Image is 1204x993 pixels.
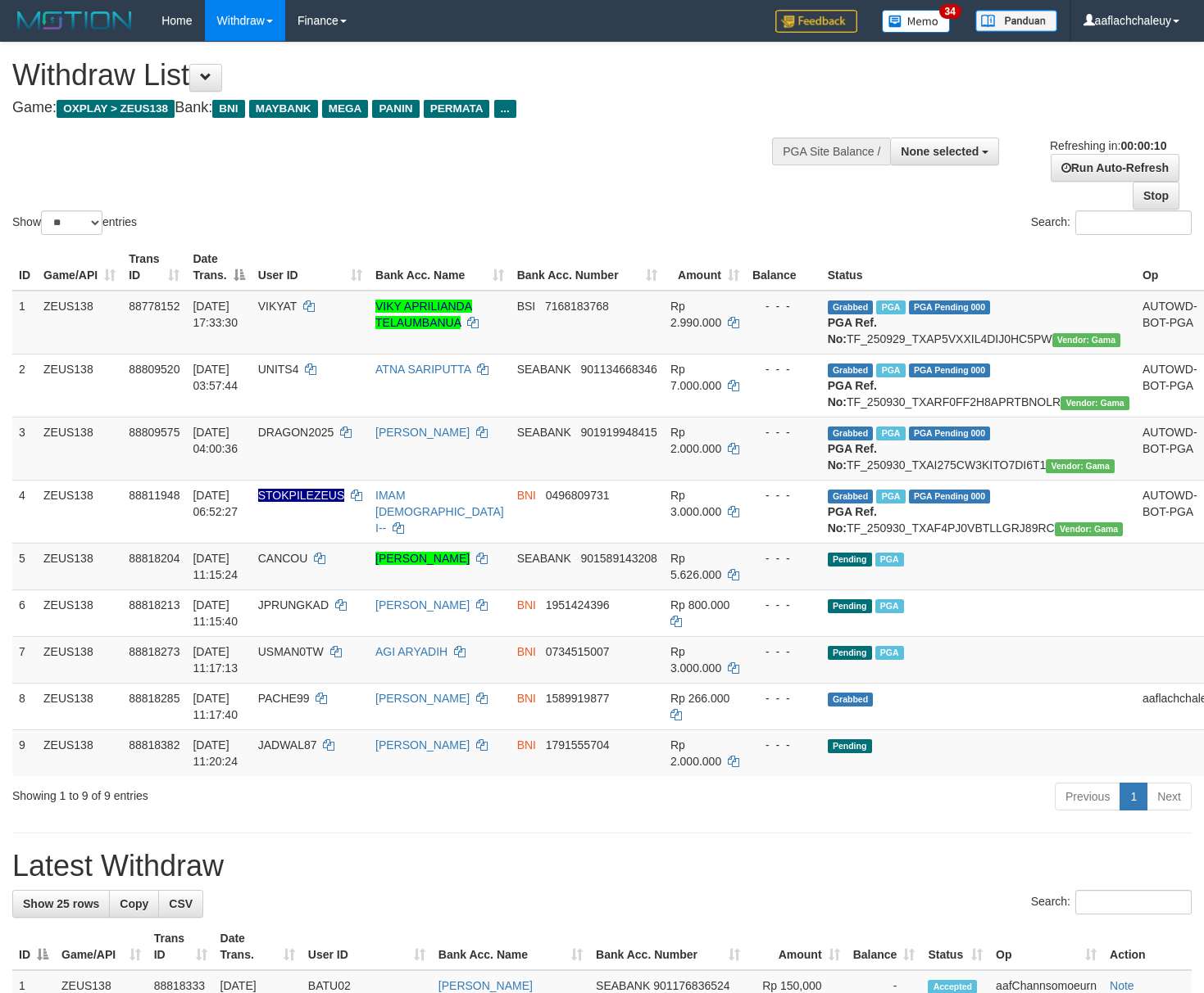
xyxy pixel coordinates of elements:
[375,489,504,535] a: IMAM [DEMOGRAPHIC_DATA] I--
[12,543,37,589] td: 5
[12,850,1192,882] h1: Latest Withdraw
[670,692,729,705] span: Rp 266.000
[772,138,890,165] div: PGA Site Balance /
[322,100,369,118] span: MEGA
[517,363,571,376] span: SEABANK
[158,890,203,918] a: CSV
[57,100,175,118] span: OXPLAY > ZEUS138
[752,424,815,440] div: - - -
[828,316,877,345] b: PGA Ref. No:
[12,923,55,970] th: ID: activate to sort column descending
[302,923,432,970] th: User ID: activate to sort column ascending
[909,427,991,440] span: PGA Pending
[828,427,874,440] span: Grabbed
[129,300,179,313] span: 88778152
[37,417,122,480] td: ZEUS138
[1075,890,1192,914] input: Search:
[214,923,302,970] th: Date Trans.: activate to sort column ascending
[821,354,1136,417] td: TF_250930_TXARF0FF2H8APRTBNOLR
[120,897,148,910] span: Copy
[1046,459,1115,473] span: Vendor URL: https://trx31.1velocity.biz
[258,692,310,705] span: PACHE99
[517,645,536,658] span: BNI
[545,300,609,313] span: Copy 7168183768 to clipboard
[1110,979,1134,992] a: Note
[1075,210,1192,235] input: Search:
[129,489,179,502] span: 88811948
[511,244,664,291] th: Bank Acc. Number: activate to sort column ascending
[821,480,1136,543] td: TF_250930_TXAF4PJ0VBTLLGRJ89RC
[1061,396,1129,410] span: Vendor URL: https://trx31.1velocity.biz
[193,692,238,721] span: [DATE] 11:17:40
[12,291,37,354] td: 1
[828,693,874,706] span: Grabbed
[546,645,610,658] span: Copy 0734515007 to clipboard
[1052,333,1121,347] span: Vendor URL: https://trx31.1velocity.biz
[670,598,729,612] span: Rp 800.000
[828,300,874,314] span: Grabbed
[258,426,334,439] span: DRAGON2025
[847,923,922,970] th: Balance: activate to sort column ascending
[258,645,324,658] span: USMAN0TW
[258,489,345,502] span: Nama rekening ada tanda titik/strip, harap diedit
[12,480,37,543] td: 4
[37,683,122,729] td: ZEUS138
[775,10,857,33] img: Feedback.jpg
[670,645,721,675] span: Rp 3.000.000
[193,738,238,768] span: [DATE] 11:20:24
[875,646,904,660] span: Marked by aafnoeunsreypich
[876,363,905,377] span: Marked by aafkaynarin
[828,505,877,535] b: PGA Ref. No:
[432,923,589,970] th: Bank Acc. Name: activate to sort column ascending
[129,598,179,612] span: 88818213
[546,489,610,502] span: Copy 0496809731 to clipboard
[875,553,904,566] span: Marked by aafchomsokheang
[424,100,490,118] span: PERMATA
[828,739,872,753] span: Pending
[1133,182,1179,210] a: Stop
[828,646,872,660] span: Pending
[821,244,1136,291] th: Status
[37,354,122,417] td: ZEUS138
[37,729,122,776] td: ZEUS138
[752,737,815,753] div: - - -
[375,598,470,612] a: [PERSON_NAME]
[375,363,470,376] a: ATNA SARIPUTTA
[169,897,193,910] span: CSV
[12,59,786,92] h1: Withdraw List
[580,426,657,439] span: Copy 901919948415 to clipboard
[1031,210,1192,235] label: Search:
[375,738,470,752] a: [PERSON_NAME]
[989,923,1103,970] th: Op: activate to sort column ascending
[129,426,179,439] span: 88809575
[55,923,148,970] th: Game/API: activate to sort column ascending
[375,692,470,705] a: [PERSON_NAME]
[752,550,815,566] div: - - -
[494,100,516,118] span: ...
[1147,783,1192,810] a: Next
[129,692,179,705] span: 88818285
[1120,783,1147,810] a: 1
[752,643,815,660] div: - - -
[901,145,979,158] span: None selected
[193,645,238,675] span: [DATE] 11:17:13
[193,426,238,455] span: [DATE] 04:00:36
[375,552,470,565] a: [PERSON_NAME]
[580,363,657,376] span: Copy 901134668346 to clipboard
[37,543,122,589] td: ZEUS138
[249,100,318,118] span: MAYBANK
[670,738,721,768] span: Rp 2.000.000
[909,300,991,314] span: PGA Pending
[1103,923,1192,970] th: Action
[258,738,317,752] span: JADWAL87
[258,300,297,313] span: VIKYAT
[12,729,37,776] td: 9
[193,300,238,329] span: [DATE] 17:33:30
[375,645,448,658] a: AGI ARYADIH
[939,4,961,19] span: 34
[258,552,308,565] span: CANCOU
[909,363,991,377] span: PGA Pending
[12,8,137,33] img: MOTION_logo.png
[12,100,786,116] h4: Game: Bank:
[1031,890,1192,914] label: Search:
